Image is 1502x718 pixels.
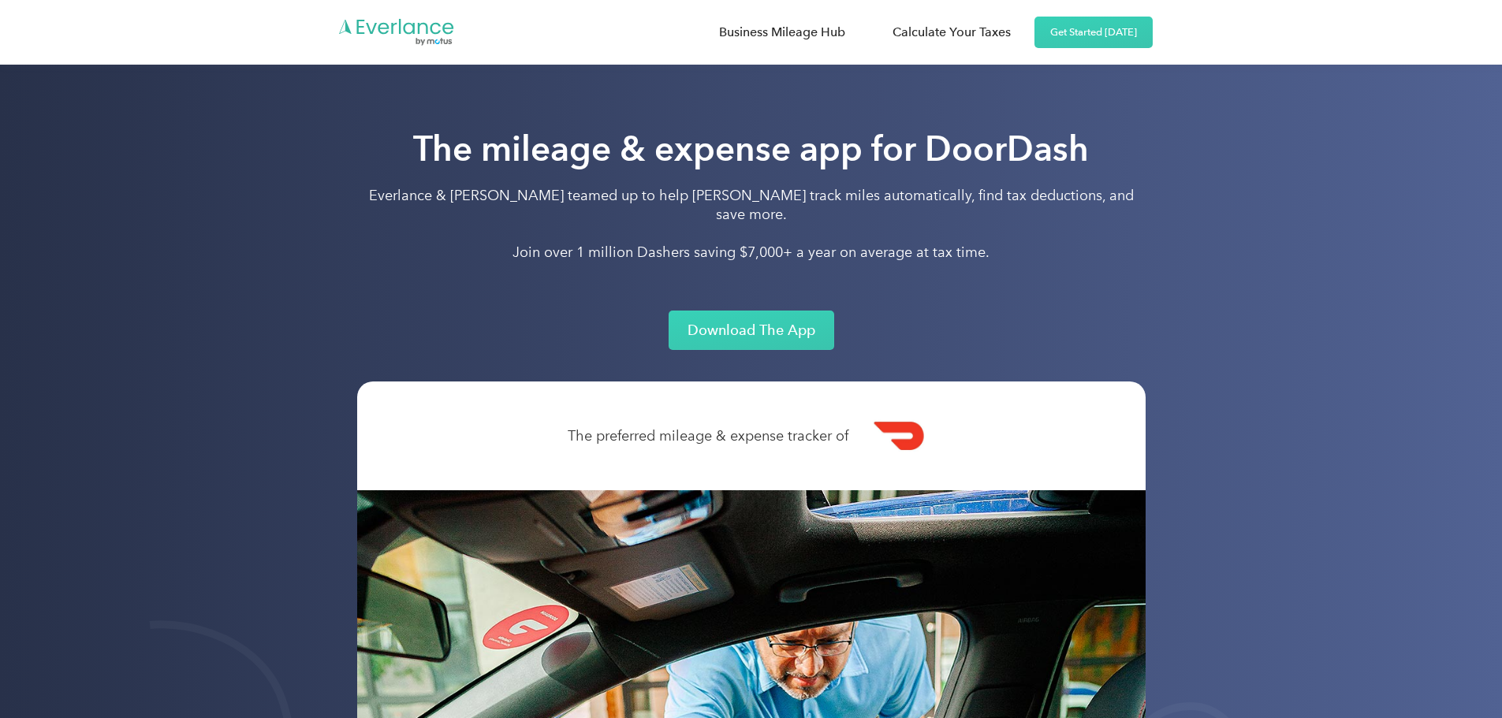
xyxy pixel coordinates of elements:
a: Business Mileage Hub [703,18,861,47]
div: The preferred mileage & expense tracker of [568,426,864,447]
p: Everlance & [PERSON_NAME] teamed up to help [PERSON_NAME] track miles automatically, find tax ded... [357,186,1146,262]
h1: The mileage & expense app for DoorDash [357,127,1146,171]
a: Get Started [DATE] [1034,17,1153,48]
img: Everlance logo [337,17,456,47]
a: Calculate Your Taxes [877,18,1027,47]
img: Doordash logo [864,400,935,471]
a: Download The App [669,311,834,350]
